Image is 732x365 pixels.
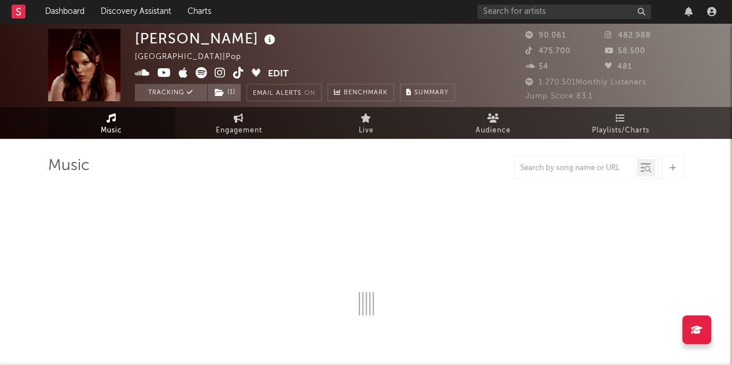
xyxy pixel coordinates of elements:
a: Playlists/Charts [557,107,685,139]
a: Music [48,107,175,139]
span: 481 [605,63,632,71]
input: Search for artists [477,5,651,19]
input: Search by song name or URL [514,164,637,173]
span: Jump Score: 83.1 [525,93,593,100]
a: Live [303,107,430,139]
em: On [304,90,315,97]
span: Music [101,124,122,138]
span: Summary [414,90,448,96]
span: Playlists/Charts [592,124,649,138]
div: [PERSON_NAME] [135,29,278,48]
div: [GEOGRAPHIC_DATA] | Pop [135,50,255,64]
span: Audience [476,124,511,138]
span: 475.700 [525,47,571,55]
span: Benchmark [344,86,388,100]
button: (1) [208,84,241,101]
a: Audience [430,107,557,139]
span: 1.270.501 Monthly Listeners [525,79,646,86]
a: Engagement [175,107,303,139]
span: 58.500 [605,47,645,55]
span: 90.061 [525,32,566,39]
button: Summary [400,84,455,101]
button: Tracking [135,84,207,101]
span: 54 [525,63,549,71]
span: Engagement [216,124,262,138]
span: Live [359,124,374,138]
button: Edit [268,67,289,82]
span: 482.988 [605,32,651,39]
a: Benchmark [328,84,394,101]
button: Email AlertsOn [247,84,322,101]
span: ( 1 ) [207,84,241,101]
